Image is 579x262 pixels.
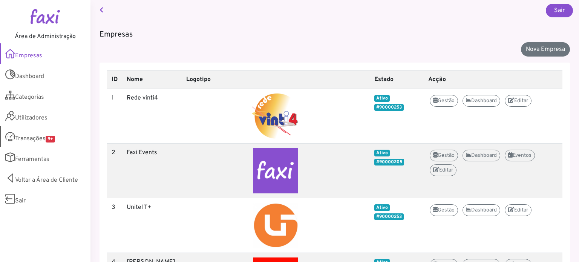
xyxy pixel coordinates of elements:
[374,150,390,156] span: Ativo
[370,70,424,89] th: Estado
[463,150,500,161] a: Dashboard
[463,204,500,216] a: Dashboard
[521,42,570,57] a: Nova Empresa
[463,95,500,107] a: Dashboard
[107,144,122,198] td: 2
[122,144,182,198] td: Faxi Events
[122,70,182,89] th: Nome
[505,150,535,161] a: Eventos
[424,70,562,89] th: Acção
[107,89,122,144] td: 1
[430,95,458,107] a: Gestão
[186,93,366,139] img: Rede vinti4
[182,70,370,89] th: Logotipo
[374,159,404,165] span: #90000205
[186,203,366,248] img: Unitel T+
[100,30,570,39] h5: Empresas
[46,136,55,142] span: 9+
[505,95,532,107] a: Editar
[430,204,458,216] a: Gestão
[186,148,366,193] img: Faxi Events
[374,213,404,220] span: #90000253
[107,198,122,253] td: 3
[122,198,182,253] td: Unitel T+
[430,150,458,161] a: Gestão
[122,89,182,144] td: Rede vinti4
[374,204,390,211] span: Ativo
[374,104,404,111] span: #90000253
[505,204,532,216] a: Editar
[430,164,456,176] a: Editar
[374,95,390,102] span: Ativo
[107,70,122,89] th: ID
[546,4,573,17] a: Sair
